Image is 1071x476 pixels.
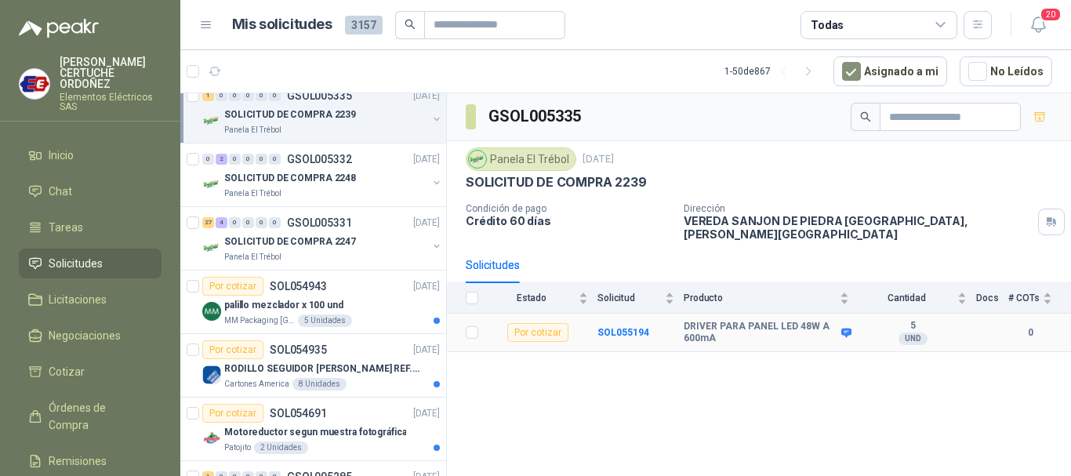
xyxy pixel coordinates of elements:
a: SOL055194 [597,327,649,338]
div: 0 [229,154,241,165]
p: SOLICITUD DE COMPRA 2247 [224,234,356,249]
p: GSOL005331 [287,217,352,228]
b: 5 [859,320,967,332]
div: 0 [216,90,227,101]
a: Órdenes de Compra [19,393,162,440]
img: Company Logo [20,69,49,99]
div: 0 [256,90,267,101]
div: 0 [269,154,281,165]
button: 20 [1024,11,1052,39]
p: [DATE] [583,152,614,167]
div: Por cotizar [202,277,263,296]
p: [PERSON_NAME] CERTUCHE ORDOÑEZ [60,56,162,89]
a: Por cotizarSOL054943[DATE] Company Logopalillo mezclador x 100 undMM Packaging [GEOGRAPHIC_DATA]5... [180,271,446,334]
span: Órdenes de Compra [49,399,147,434]
a: 0 2 0 0 0 0 GSOL005332[DATE] Company LogoSOLICITUD DE COMPRA 2248Panela El Trébol [202,150,443,200]
th: Docs [976,283,1008,314]
span: Licitaciones [49,291,107,308]
a: Cotizar [19,357,162,387]
div: 2 [216,154,227,165]
a: Remisiones [19,446,162,476]
div: 0 [229,217,241,228]
p: Panela El Trébol [224,124,281,136]
p: Elementos Eléctricos SAS [60,93,162,111]
div: 0 [202,154,214,165]
b: 0 [1008,325,1052,340]
p: Panela El Trébol [224,251,281,263]
span: 3157 [345,16,383,35]
div: 0 [229,90,241,101]
div: 2 Unidades [254,441,308,454]
th: Estado [488,283,597,314]
span: search [860,111,871,122]
p: SOLICITUD DE COMPRA 2239 [224,107,356,122]
p: Panela El Trébol [224,187,281,200]
div: 0 [256,217,267,228]
b: DRIVER PARA PANEL LED 48W A 600mA [684,321,837,345]
div: Todas [811,16,844,34]
span: Chat [49,183,72,200]
p: Dirección [684,203,1032,214]
p: Condición de pago [466,203,671,214]
img: Company Logo [202,365,221,384]
span: Remisiones [49,452,107,470]
a: 1 0 0 0 0 0 GSOL005335[DATE] Company LogoSOLICITUD DE COMPRA 2239Panela El Trébol [202,86,443,136]
img: Logo peakr [19,19,99,38]
p: SOL054943 [270,281,327,292]
div: 0 [269,217,281,228]
p: [DATE] [413,216,440,231]
p: SOLICITUD DE COMPRA 2239 [466,174,647,191]
div: 1 - 50 de 867 [724,59,821,84]
span: search [405,19,416,30]
p: RODILLO SEGUIDOR [PERSON_NAME] REF. NATV-17-PPA [PERSON_NAME] [224,362,419,376]
div: 0 [269,90,281,101]
div: 0 [242,217,254,228]
a: 27 4 0 0 0 0 GSOL005331[DATE] Company LogoSOLICITUD DE COMPRA 2247Panela El Trébol [202,213,443,263]
img: Company Logo [202,429,221,448]
div: Panela El Trébol [466,147,576,171]
div: 5 Unidades [298,314,352,327]
a: Por cotizarSOL054935[DATE] Company LogoRODILLO SEGUIDOR [PERSON_NAME] REF. NATV-17-PPA [PERSON_NA... [180,334,446,398]
div: UND [899,332,928,345]
th: Producto [684,283,859,314]
p: SOLICITUD DE COMPRA 2248 [224,171,356,186]
a: Negociaciones [19,321,162,351]
p: GSOL005332 [287,154,352,165]
div: Solicitudes [466,256,520,274]
div: 1 [202,90,214,101]
div: 8 Unidades [292,378,347,391]
p: [DATE] [413,343,440,358]
button: Asignado a mi [833,56,947,86]
h1: Mis solicitudes [232,13,332,36]
th: Solicitud [597,283,684,314]
a: Chat [19,176,162,206]
span: Negociaciones [49,327,121,344]
button: No Leídos [960,56,1052,86]
span: Producto [684,293,837,303]
div: 0 [242,154,254,165]
span: Solicitud [597,293,662,303]
th: Cantidad [859,283,976,314]
span: Cotizar [49,363,85,380]
p: SOL054935 [270,344,327,355]
th: # COTs [1008,283,1071,314]
div: 0 [242,90,254,101]
p: [DATE] [413,279,440,294]
span: Solicitudes [49,255,103,272]
div: Por cotizar [507,323,568,342]
a: Licitaciones [19,285,162,314]
p: Crédito 60 días [466,214,671,227]
a: Tareas [19,213,162,242]
div: Por cotizar [202,404,263,423]
span: # COTs [1008,293,1040,303]
img: Company Logo [202,175,221,194]
div: 4 [216,217,227,228]
span: Cantidad [859,293,954,303]
p: SOL054691 [270,408,327,419]
p: Motoreductor segun muestra fotográfica [224,425,406,440]
img: Company Logo [202,111,221,130]
h3: GSOL005335 [488,104,583,129]
div: 0 [256,154,267,165]
p: Patojito [224,441,251,454]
